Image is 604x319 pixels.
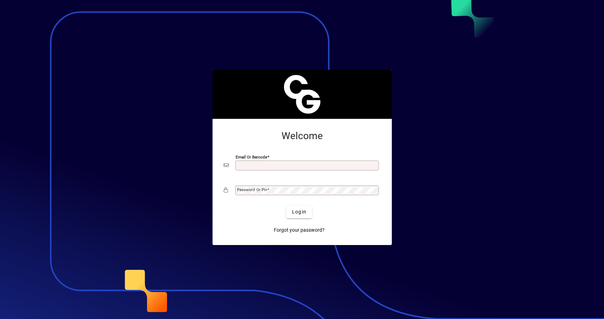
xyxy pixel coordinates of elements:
mat-label: Password or Pin [237,187,267,192]
button: Login [286,206,312,218]
h2: Welcome [224,130,381,142]
mat-label: Email or Barcode [236,154,267,159]
a: Forgot your password? [271,224,327,237]
span: Forgot your password? [274,226,325,234]
span: Login [292,208,306,216]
